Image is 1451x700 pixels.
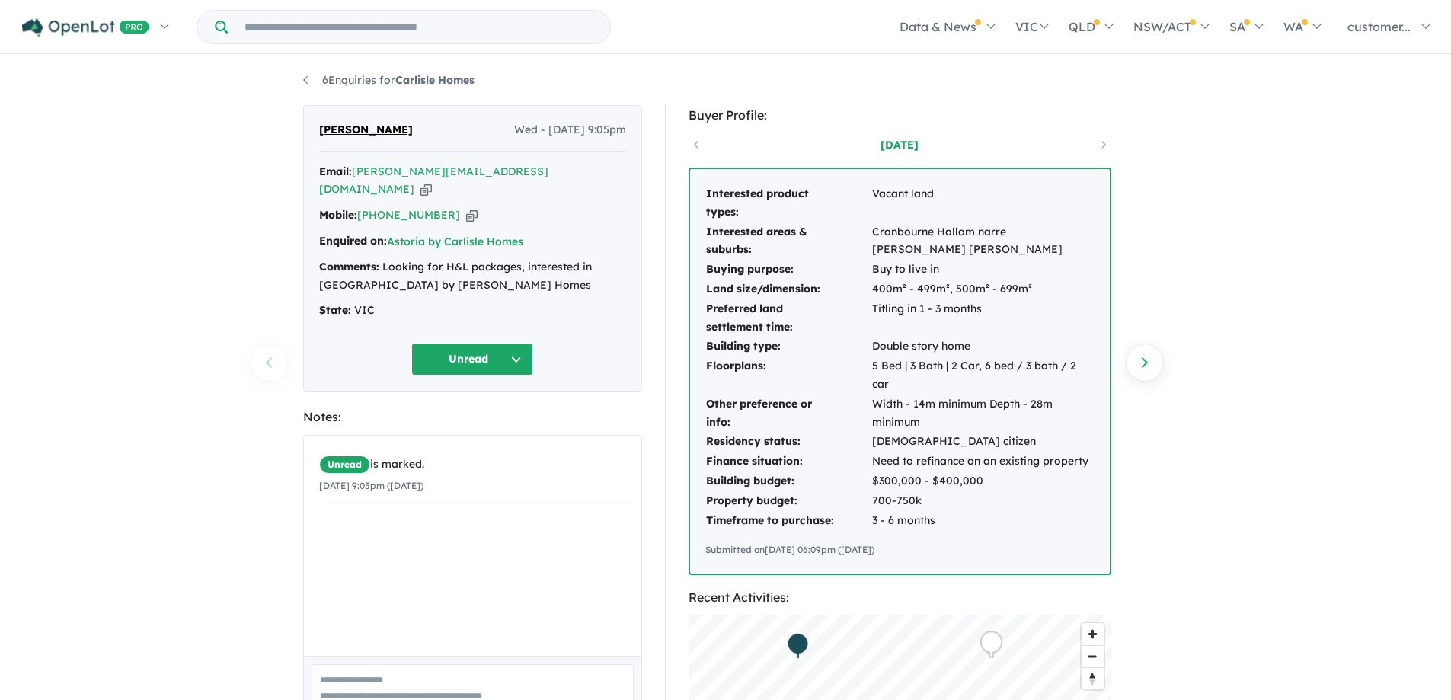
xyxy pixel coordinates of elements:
td: Residency status: [705,432,871,452]
span: Zoom out [1082,646,1104,667]
td: $300,000 - $400,000 [871,471,1095,491]
td: Floorplans: [705,356,871,395]
td: Interested areas & suburbs: [705,222,871,261]
td: [DEMOGRAPHIC_DATA] citizen [871,432,1095,452]
strong: Carlisle Homes [395,73,475,87]
strong: Enquired on: [319,234,387,248]
td: 5 Bed | 3 Bath | 2 Car, 6 bed / 3 bath / 2 car [871,356,1095,395]
td: Buying purpose: [705,260,871,280]
div: is marked. [319,455,638,474]
td: Vacant land [871,184,1095,222]
td: Cranbourne Hallam narre [PERSON_NAME] [PERSON_NAME] [871,222,1095,261]
div: Map marker [980,631,1002,659]
button: Copy [420,181,432,197]
td: Building budget: [705,471,871,491]
a: Astoria by Carlisle Homes [387,235,523,248]
input: Try estate name, suburb, builder or developer [231,11,607,43]
td: Building type: [705,337,871,356]
div: Map marker [786,632,809,660]
a: 6Enquiries forCarlisle Homes [303,73,475,87]
strong: Comments: [319,260,379,273]
td: Finance situation: [705,452,871,471]
div: Notes: [303,407,642,427]
td: 400m² - 499m², 500m² - 699m² [871,280,1095,299]
td: Double story home [871,337,1095,356]
div: VIC [319,302,626,320]
td: Need to refinance on an existing property [871,452,1095,471]
strong: State: [319,303,351,317]
td: Preferred land settlement time: [705,299,871,337]
td: Width - 14m minimum Depth - 28m minimum [871,395,1095,433]
a: [PHONE_NUMBER] [357,208,460,222]
td: Titling in 1 - 3 months [871,299,1095,337]
td: Buy to live in [871,260,1095,280]
strong: Email: [319,165,352,178]
div: Recent Activities: [689,587,1111,608]
div: Looking for H&L packages, interested in [GEOGRAPHIC_DATA] by [PERSON_NAME] Homes [319,258,626,295]
button: Reset bearing to north [1082,667,1104,689]
nav: breadcrumb [303,72,1149,90]
button: Zoom in [1082,623,1104,645]
td: 3 - 6 months [871,511,1095,531]
span: Wed - [DATE] 9:05pm [514,121,626,139]
div: Buyer Profile: [689,105,1111,126]
td: Other preference or info: [705,395,871,433]
a: [PERSON_NAME][EMAIL_ADDRESS][DOMAIN_NAME] [319,165,548,197]
button: Copy [466,207,478,223]
td: Interested product types: [705,184,871,222]
button: Unread [411,343,533,376]
span: customer... [1347,19,1411,34]
strong: Mobile: [319,208,357,222]
span: Unread [319,455,370,474]
img: Openlot PRO Logo White [22,18,149,37]
span: Reset bearing to north [1082,668,1104,689]
button: Astoria by Carlisle Homes [387,234,523,250]
div: Submitted on [DATE] 06:09pm ([DATE]) [705,542,1095,558]
a: [DATE] [835,137,964,152]
td: Timeframe to purchase: [705,511,871,531]
td: Property budget: [705,491,871,511]
small: [DATE] 9:05pm ([DATE]) [319,480,423,491]
span: [PERSON_NAME] [319,121,413,139]
button: Zoom out [1082,645,1104,667]
td: Land size/dimension: [705,280,871,299]
td: 700-750k [871,491,1095,511]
